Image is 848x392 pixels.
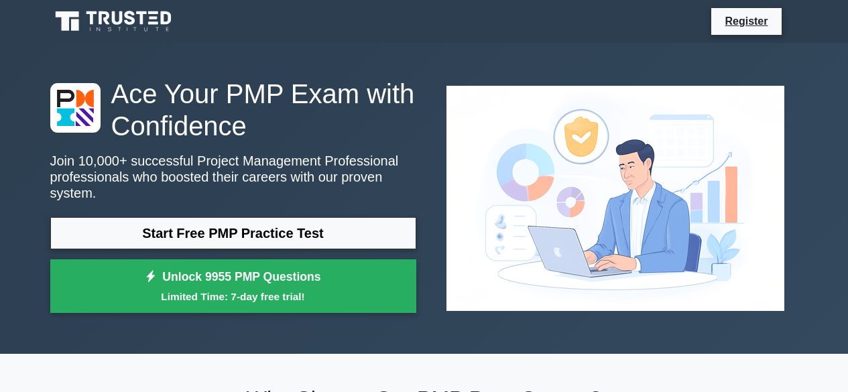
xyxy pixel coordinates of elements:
[50,217,416,249] a: Start Free PMP Practice Test
[50,78,416,142] h1: Ace Your PMP Exam with Confidence
[436,75,795,322] img: Project Management Professional Preview
[50,259,416,313] a: Unlock 9955 PMP QuestionsLimited Time: 7-day free trial!
[717,13,776,29] a: Register
[50,153,416,201] p: Join 10,000+ successful Project Management Professional professionals who boosted their careers w...
[67,289,400,304] small: Limited Time: 7-day free trial!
